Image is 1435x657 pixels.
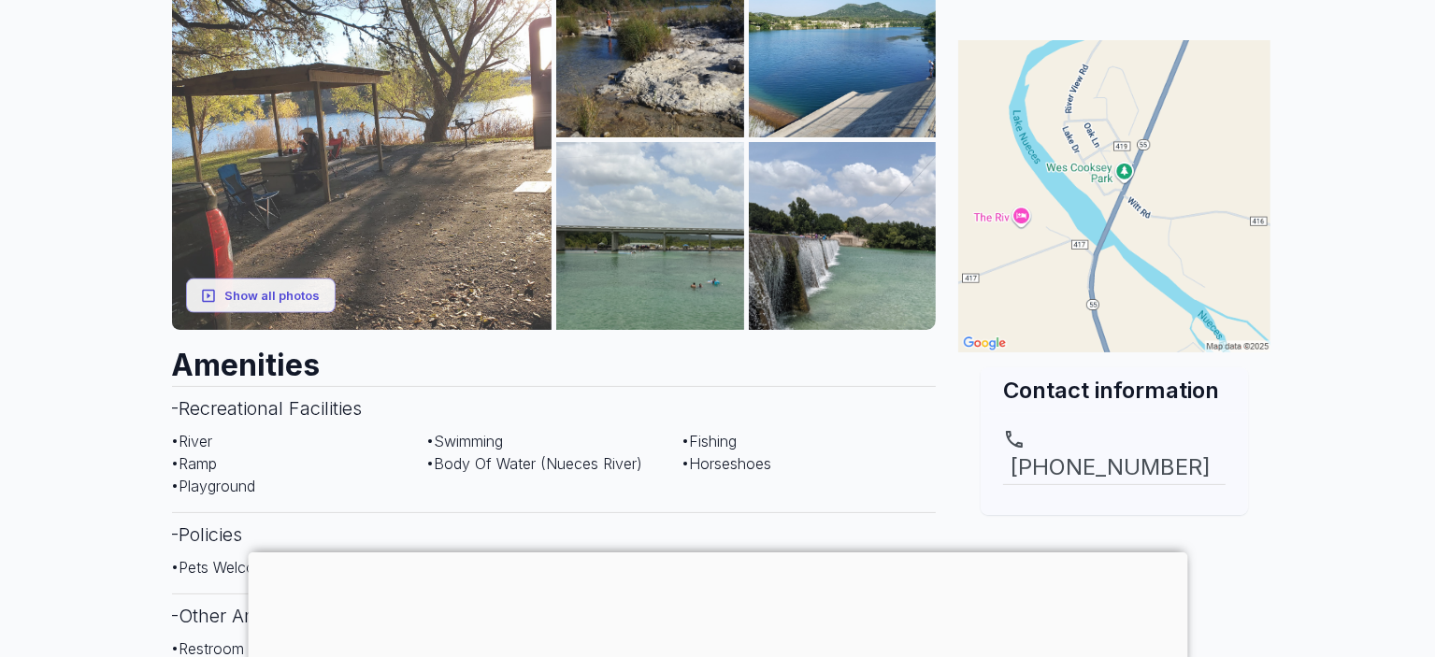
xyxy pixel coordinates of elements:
[172,558,277,577] span: • Pets Welcome
[186,279,336,313] button: Show all photos
[172,477,256,495] span: • Playground
[426,432,503,450] span: • Swimming
[172,386,937,430] h3: - Recreational Facilities
[172,432,213,450] span: • River
[1003,375,1226,406] h2: Contact information
[172,454,218,473] span: • Ramp
[172,512,937,556] h3: - Policies
[426,454,642,473] span: • Body Of Water (Nueces River)
[556,142,744,330] img: AAcXr8rjvMAbeITbMHH3pSNCw8Uygx6hK858unSehen_hlgNkX7kPApk38xUyeopBPipWcMzv_JJ8uMSm5lTJw04pIFhJrIKM...
[172,593,937,637] h3: - Other Amenities & Services
[1003,428,1226,484] a: [PHONE_NUMBER]
[682,432,737,450] span: • Fishing
[749,142,937,330] img: AAcXr8rcWXwqCsEgcu9spHtVUz9paX4kLadc-bGUpMoDQY-iWTyYH-i2oeu__-CoSHyJCkFcLEbzCajGaaXC85-LSQhEGT_V7...
[682,454,771,473] span: • Horseshoes
[958,40,1270,352] img: Map for Wes Cooksey Park
[172,330,937,386] h2: Amenities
